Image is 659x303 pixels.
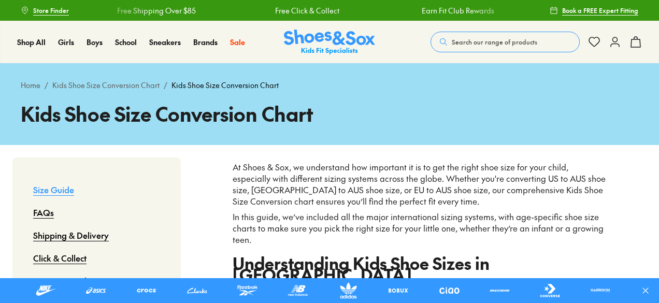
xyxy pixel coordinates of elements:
[115,37,137,48] a: School
[117,5,196,16] a: Free Shipping Over $85
[550,1,638,20] a: Book a FREE Expert Fitting
[52,80,160,91] a: Kids Shoe Size Conversion Chart
[58,37,74,47] span: Girls
[421,5,494,16] a: Earn Fit Club Rewards
[562,6,638,15] span: Book a FREE Expert Fitting
[193,37,218,47] span: Brands
[149,37,181,47] span: Sneakers
[115,37,137,47] span: School
[33,201,54,224] a: FAQs
[21,99,638,128] h1: Kids Shoe Size Conversion Chart
[33,6,69,15] span: Store Finder
[21,80,40,91] a: Home
[149,37,181,48] a: Sneakers
[87,37,103,47] span: Boys
[233,257,607,280] h2: Understanding Kids Shoe Sizes in [GEOGRAPHIC_DATA]
[452,37,537,47] span: Search our range of products
[230,37,245,48] a: Sale
[275,5,339,16] a: Free Click & Collect
[284,30,375,55] img: SNS_Logo_Responsive.svg
[233,162,607,207] p: At Shoes & Sox, we understand how important it is to get the right shoe size for your child, espe...
[171,80,279,91] span: Kids Shoe Size Conversion Chart
[33,269,112,292] a: Returns & Exchanges
[58,37,74,48] a: Girls
[87,37,103,48] a: Boys
[21,80,638,91] div: / /
[230,37,245,47] span: Sale
[33,224,109,247] a: Shipping & Delivery
[17,37,46,47] span: Shop All
[33,247,87,269] a: Click & Collect
[233,211,607,246] p: In this guide, we’ve included all the major international sizing systems, with age-specific shoe ...
[284,30,375,55] a: Shoes & Sox
[17,37,46,48] a: Shop All
[21,1,69,20] a: Store Finder
[33,178,74,201] a: Size Guide
[193,37,218,48] a: Brands
[431,32,580,52] button: Search our range of products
